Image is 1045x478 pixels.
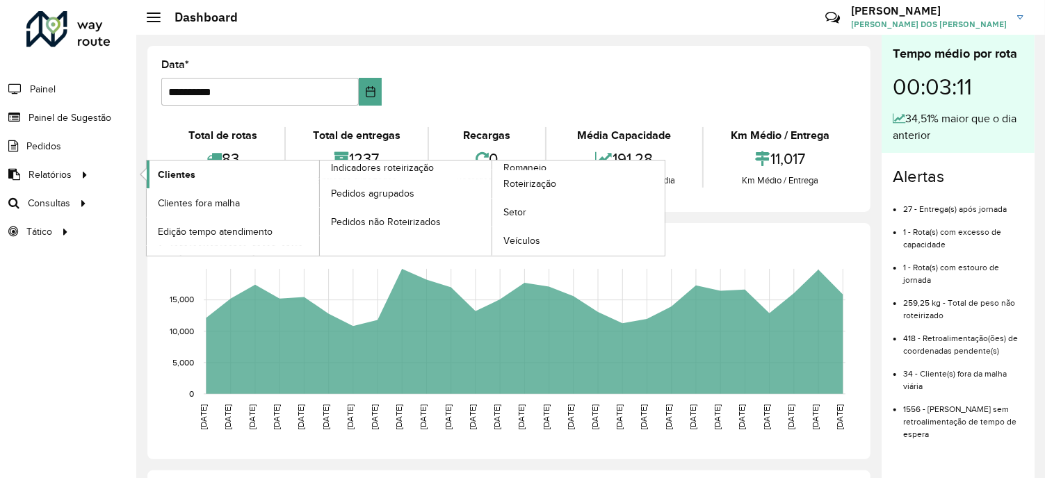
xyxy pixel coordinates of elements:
div: Total de rotas [165,127,281,144]
li: 27 - Entrega(s) após jornada [903,192,1023,215]
div: 1237 [289,144,424,174]
li: 1556 - [PERSON_NAME] sem retroalimentação de tempo de espera [903,393,1023,440]
text: [DATE] [835,404,844,429]
text: 15,000 [170,295,194,304]
div: Tempo médio por rota [893,44,1023,63]
span: Veículos [503,233,540,248]
h3: [PERSON_NAME] [851,4,1007,17]
div: 0 [432,144,542,174]
text: [DATE] [811,404,820,429]
text: [DATE] [468,404,477,429]
div: 00:03:11 [893,63,1023,110]
li: 1 - Rota(s) com estouro de jornada [903,251,1023,286]
text: [DATE] [444,404,453,429]
div: Média Capacidade [550,127,699,144]
span: Pedidos não Roteirizados [331,215,441,229]
span: Setor [503,205,526,220]
span: Indicadores roteirização [331,160,434,175]
span: Consultas [28,196,70,211]
text: [DATE] [566,404,575,429]
text: [DATE] [713,404,722,429]
span: [PERSON_NAME] DOS [PERSON_NAME] [851,18,1007,31]
text: [DATE] [542,404,551,429]
span: Roteirização [503,176,556,191]
text: [DATE] [738,404,747,429]
text: [DATE] [517,404,526,429]
text: 5,000 [172,358,194,367]
text: [DATE] [786,404,795,429]
text: 0 [189,389,194,398]
a: Veículos [492,227,665,255]
div: Recargas [432,127,542,144]
span: Tático [26,224,52,239]
text: [DATE] [640,404,649,429]
div: Km Médio / Entrega [707,174,853,188]
div: Total de entregas [289,127,424,144]
li: 34 - Cliente(s) fora da malha viária [903,357,1023,393]
span: Edição tempo atendimento [158,224,273,239]
text: [DATE] [370,404,379,429]
text: [DATE] [590,404,599,429]
text: [DATE] [762,404,771,429]
text: [DATE] [664,404,673,429]
span: Relatórios [29,167,72,182]
a: Indicadores roteirização [147,160,492,256]
text: [DATE] [272,404,281,429]
a: Clientes [147,160,319,188]
a: Romaneio [320,160,665,256]
h4: Alertas [893,167,1023,187]
h2: Dashboard [161,10,238,25]
li: 259,25 kg - Total de peso não roteirizado [903,286,1023,322]
text: [DATE] [223,404,232,429]
a: Pedidos agrupados [320,179,492,207]
span: Painel de Sugestão [29,110,111,125]
span: Pedidos [26,139,61,154]
div: 191,28 [550,144,699,174]
a: Pedidos não Roteirizados [320,208,492,236]
text: [DATE] [346,404,355,429]
div: 11,017 [707,144,853,174]
text: [DATE] [199,404,208,429]
a: Roteirização [492,170,665,198]
div: 83 [165,144,281,174]
span: Clientes fora malha [158,196,240,211]
text: [DATE] [492,404,501,429]
text: [DATE] [248,404,257,429]
a: Contato Rápido [818,3,848,33]
a: Clientes fora malha [147,189,319,217]
span: Romaneio [503,160,546,175]
div: 34,51% maior que o dia anterior [893,110,1023,144]
text: [DATE] [615,404,624,429]
text: 10,000 [170,327,194,336]
label: Data [161,56,189,73]
text: [DATE] [296,404,305,429]
li: 418 - Retroalimentação(ões) de coordenadas pendente(s) [903,322,1023,357]
div: Km Médio / Entrega [707,127,853,144]
text: [DATE] [688,404,697,429]
span: Clientes [158,167,195,182]
li: 1 - Rota(s) com excesso de capacidade [903,215,1023,251]
a: Edição tempo atendimento [147,217,319,245]
span: Pedidos agrupados [331,186,414,201]
text: [DATE] [394,404,403,429]
a: Setor [492,199,665,226]
text: [DATE] [419,404,428,429]
button: Choose Date [359,78,382,106]
span: Painel [30,82,56,97]
text: [DATE] [321,404,330,429]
